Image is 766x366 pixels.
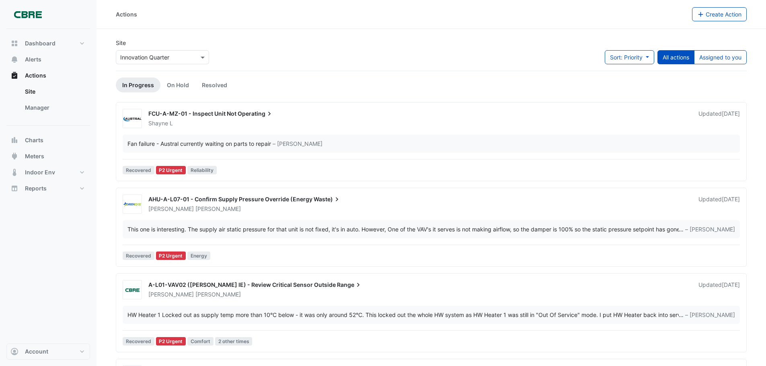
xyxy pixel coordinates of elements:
span: A-L01-VAV02 ([PERSON_NAME] IE) - Review Critical Sensor Outside [148,281,336,288]
div: HW Heater 1 Locked out as supply temp more than 10°C below - it was only around 52°C. This locked... [127,311,679,319]
span: – [PERSON_NAME] [685,225,735,233]
span: L [170,119,173,127]
span: [PERSON_NAME] [148,291,194,298]
img: Company Logo [10,6,46,22]
div: This one is interesting. The supply air static pressure for that unit is not fixed, it's in auto.... [127,225,679,233]
button: Reports [6,180,90,196]
span: Create Action [706,11,741,18]
a: On Hold [160,78,195,92]
button: Dashboard [6,35,90,51]
span: [PERSON_NAME] [195,205,241,213]
span: Tue 01-Jul-2025 17:18 AEST [722,281,740,288]
span: Range [337,281,362,289]
a: Resolved [195,78,234,92]
div: Updated [698,281,740,299]
button: Actions [6,67,90,84]
app-icon: Dashboard [10,39,18,47]
div: Actions [6,84,90,119]
span: Comfort [187,337,214,346]
span: Dashboard [25,39,55,47]
img: Greenedge Automation [123,200,142,209]
div: Fan failure - Austral currently waiting on parts to repair [127,139,271,148]
div: P2 Urgent [156,337,186,346]
span: Alerts [25,55,41,63]
span: Shayne [148,120,168,127]
span: [PERSON_NAME] [195,290,241,299]
div: … [127,311,735,319]
span: Waste) [314,195,341,203]
a: Manager [18,100,90,116]
span: Reliability [187,166,217,174]
span: Charts [25,136,43,144]
a: In Progress [116,78,160,92]
app-icon: Alerts [10,55,18,63]
img: Austral Airconditioning Services [123,115,142,123]
button: Indoor Env [6,164,90,180]
span: Actions [25,72,46,80]
iframe: Intercom live chat [739,339,758,358]
a: Site [18,84,90,100]
span: Reports [25,184,47,192]
button: All actions [657,50,694,64]
span: Operating [238,110,273,118]
span: Energy [187,251,210,260]
span: Indoor Env [25,168,55,176]
div: P2 Urgent [156,166,186,174]
label: Site [116,39,126,47]
button: Charts [6,132,90,148]
app-icon: Actions [10,72,18,80]
span: Account [25,348,48,356]
app-icon: Charts [10,136,18,144]
span: Mon 01-Sep-2025 10:34 AEST [722,110,740,117]
span: Sort: Priority [610,54,643,61]
button: Create Action [692,7,747,21]
button: Sort: Priority [605,50,654,64]
span: AHU-A-L07-01 - Confirm Supply Pressure Override (Energy [148,196,312,202]
div: Updated [698,110,740,127]
span: Recovered [123,337,154,346]
button: Meters [6,148,90,164]
app-icon: Meters [10,152,18,160]
div: Actions [116,10,137,18]
button: Assigned to you [694,50,747,64]
button: Alerts [6,51,90,67]
span: Recovered [123,166,154,174]
span: Meters [25,152,44,160]
span: 2 other times [215,337,253,346]
span: FCU-A-MZ-01 - Inspect Unit Not [148,110,236,117]
span: Mon 28-Jul-2025 08:18 AEST [722,196,740,202]
button: Account [6,344,90,360]
span: – [PERSON_NAME] [685,311,735,319]
img: CBRE Charter Hall [123,286,142,294]
span: – [PERSON_NAME] [273,139,322,148]
div: Updated [698,195,740,213]
div: … [127,225,735,233]
span: [PERSON_NAME] [148,205,194,212]
app-icon: Indoor Env [10,168,18,176]
div: P2 Urgent [156,251,186,260]
app-icon: Reports [10,184,18,192]
span: Recovered [123,251,154,260]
